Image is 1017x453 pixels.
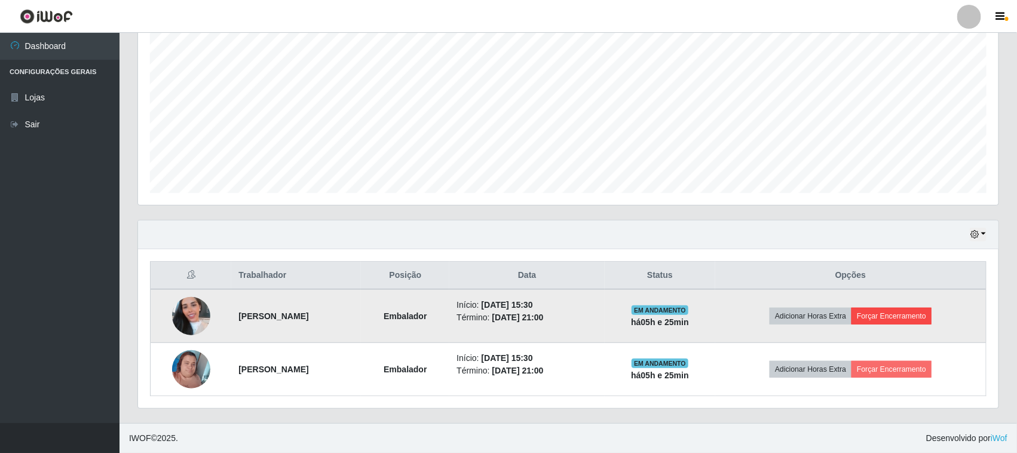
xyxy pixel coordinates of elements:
span: EM ANDAMENTO [632,305,688,315]
strong: Embalador [384,365,427,374]
button: Adicionar Horas Extra [770,308,851,325]
span: EM ANDAMENTO [632,359,688,368]
a: iWof [991,433,1007,443]
time: [DATE] 15:30 [482,300,533,310]
button: Adicionar Horas Extra [770,361,851,378]
button: Forçar Encerramento [851,308,932,325]
th: Data [449,262,605,290]
button: Forçar Encerramento [851,361,932,378]
li: Início: [457,299,598,311]
img: 1750447582660.jpeg [172,282,210,350]
span: IWOF [129,433,151,443]
img: CoreUI Logo [20,9,73,24]
strong: [PERSON_NAME] [238,365,308,374]
li: Término: [457,365,598,377]
th: Opções [715,262,986,290]
time: [DATE] 15:30 [482,353,533,363]
span: Desenvolvido por [926,432,1007,445]
time: [DATE] 21:00 [492,313,543,322]
th: Posição [361,262,449,290]
strong: há 05 h e 25 min [631,371,689,380]
th: Trabalhador [231,262,361,290]
strong: [PERSON_NAME] [238,311,308,321]
time: [DATE] 21:00 [492,366,543,375]
img: 1755109438382.jpeg [172,344,210,394]
strong: há 05 h e 25 min [631,317,689,327]
span: © 2025 . [129,432,178,445]
li: Término: [457,311,598,324]
th: Status [605,262,715,290]
strong: Embalador [384,311,427,321]
li: Início: [457,352,598,365]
